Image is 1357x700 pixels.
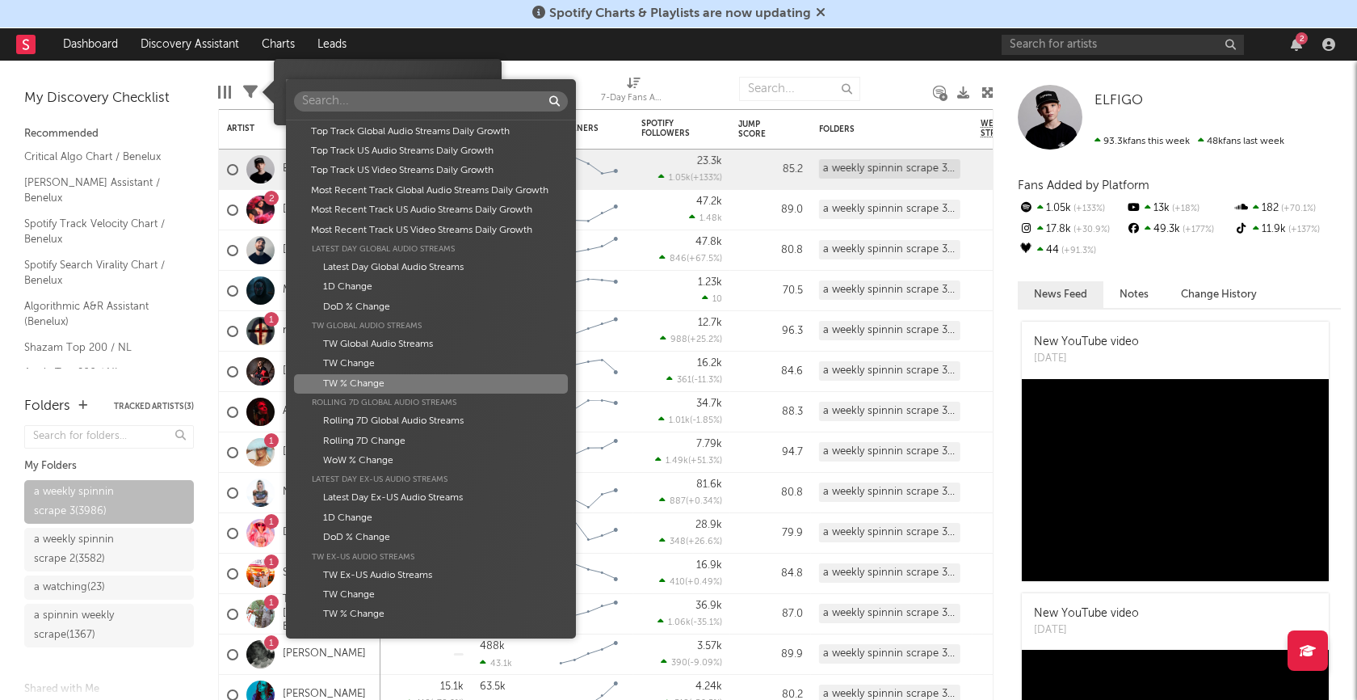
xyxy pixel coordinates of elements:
div: Latest Day Global Audio Streams [294,258,568,277]
div: Rolling 7D Global Audio Streams [294,411,568,431]
div: Latest Day Global Audio Streams [294,240,568,258]
div: Most Recent Track US Audio Streams Daily Growth [294,200,568,220]
div: Top Track Global Audio Streams Daily Growth [294,122,568,141]
div: Most Recent Track Global Audio Streams Daily Growth [294,181,568,200]
div: TW % Change [294,605,568,624]
div: TW Global Audio Streams [294,317,568,335]
div: WoW % Change [294,451,568,470]
div: Latest Day Ex-US Audio Streams [294,488,568,508]
div: TW Change [294,585,568,605]
div: Rolling 7D Ex-US Audio Streams [294,625,568,643]
div: Most Recent Track US Video Streams Daily Growth [294,221,568,240]
div: Latest Day Ex-US Audio Streams [294,470,568,488]
div: Top Track US Audio Streams Daily Growth [294,141,568,161]
div: TW Ex-US Audio Streams [294,548,568,566]
div: TW Global Audio Streams [294,335,568,354]
input: Search... [294,91,568,112]
div: Rolling 7D Change [294,432,568,451]
div: Top Track US Video Streams Daily Growth [294,161,568,180]
div: TW Change [294,354,568,373]
div: 1D Change [294,277,568,297]
div: 1D Change [294,508,568,528]
div: DoD % Change [294,297,568,317]
div: TW % Change [294,374,568,394]
div: TW Ex-US Audio Streams [294,566,568,585]
div: Rolling 7D Global Audio Streams [294,394,568,411]
div: DoD % Change [294,528,568,547]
